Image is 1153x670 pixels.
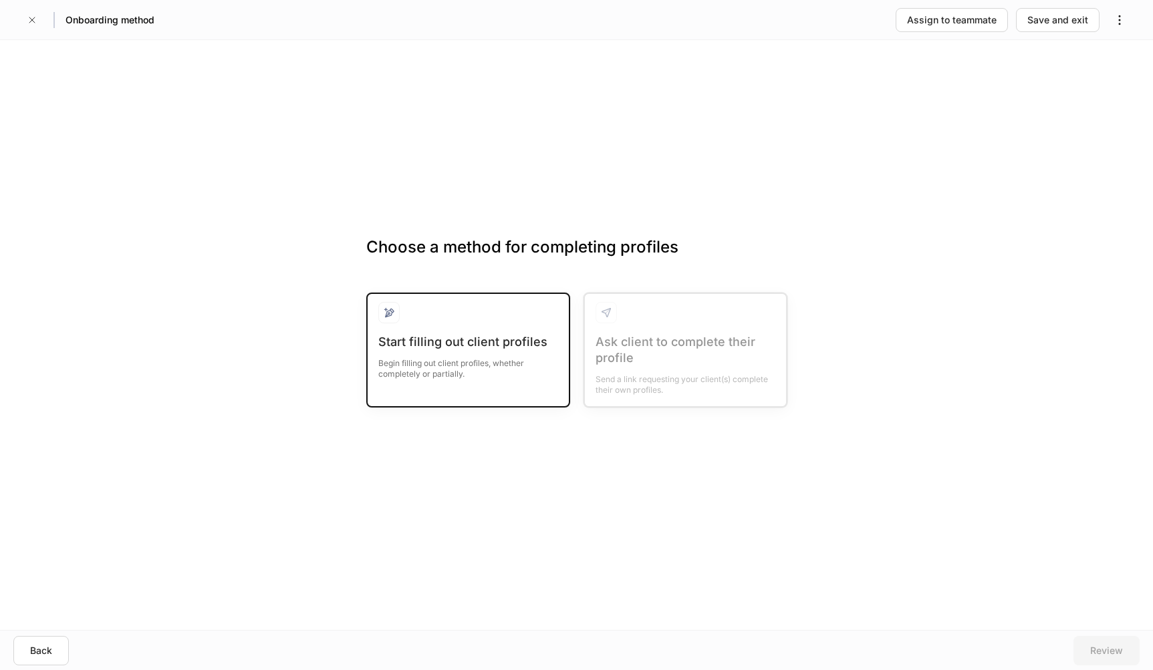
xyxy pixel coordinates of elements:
h5: Onboarding method [66,13,154,27]
div: Review [1090,644,1123,657]
div: Back [30,644,52,657]
button: Assign to teammate [896,8,1008,32]
h3: Choose a method for completing profiles [366,236,787,279]
div: Start filling out client profiles [378,334,558,350]
div: Assign to teammate [907,13,997,27]
button: Save and exit [1016,8,1100,32]
button: Back [13,636,69,665]
button: Review [1073,636,1140,665]
div: Save and exit [1027,13,1088,27]
div: Begin filling out client profiles, whether completely or partially. [378,350,558,379]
